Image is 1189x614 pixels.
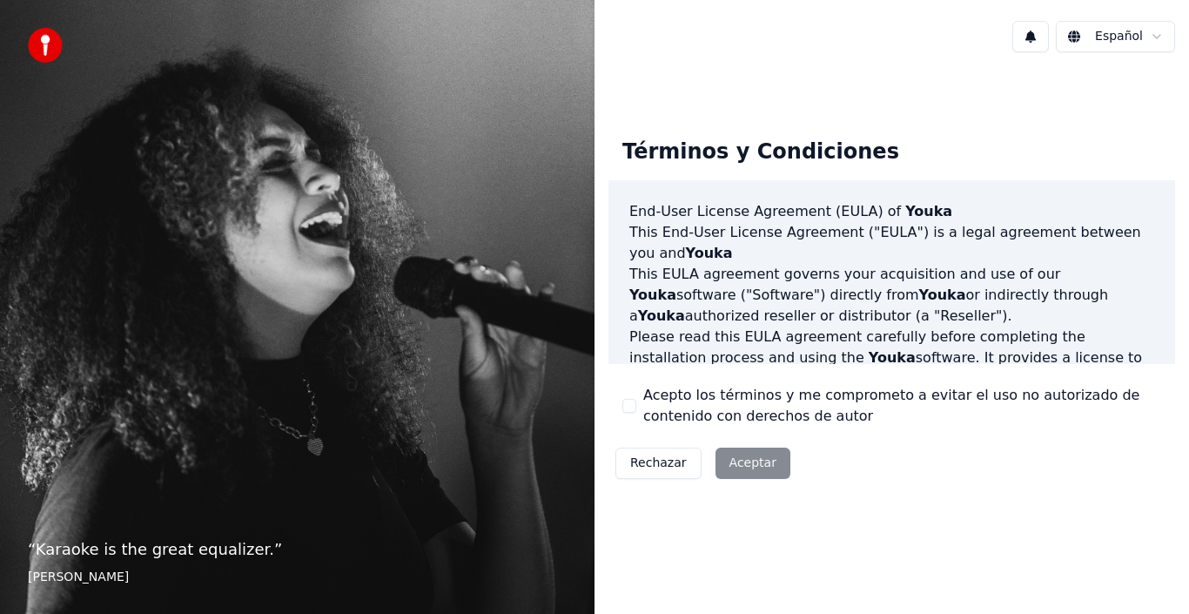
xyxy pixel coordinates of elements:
p: This End-User License Agreement ("EULA") is a legal agreement between you and [629,222,1154,264]
span: Youka [869,349,916,366]
span: Youka [638,307,685,324]
span: Youka [919,287,966,303]
span: Youka [686,245,733,261]
footer: [PERSON_NAME] [28,569,567,586]
label: Acepto los términos y me comprometo a evitar el uso no autorizado de contenido con derechos de autor [643,385,1161,427]
span: Youka [905,203,952,219]
p: Please read this EULA agreement carefully before completing the installation process and using th... [629,327,1154,410]
p: This EULA agreement governs your acquisition and use of our software ("Software") directly from o... [629,264,1154,327]
h3: End-User License Agreement (EULA) of [629,201,1154,222]
p: “ Karaoke is the great equalizer. ” [28,537,567,562]
button: Rechazar [615,448,702,479]
img: youka [28,28,63,63]
div: Términos y Condiciones [608,125,913,180]
span: Youka [629,287,676,303]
